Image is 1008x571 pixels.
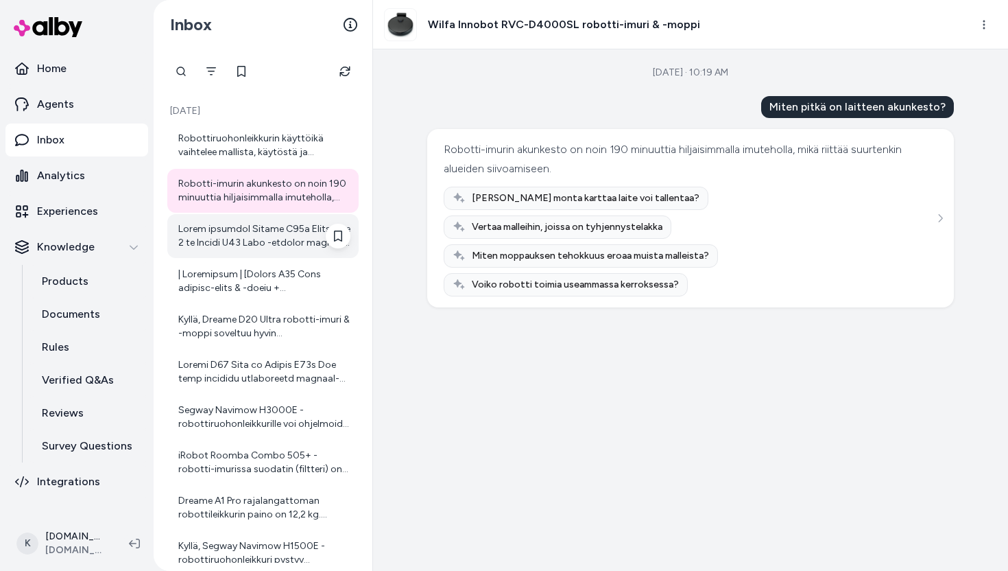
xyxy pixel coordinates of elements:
[167,350,359,394] a: Loremi D67 Sita co Adipis E73s Doe temp incididu utlaboreetd magnaal-enimadmi, venia quisno ex ul...
[45,530,107,544] p: [DOMAIN_NAME] Shopify
[14,17,82,37] img: alby Logo
[16,533,38,555] span: K
[5,88,148,121] a: Agents
[167,259,359,303] a: | Loremipsum | [Dolors A35 Cons adipisc-elits & -doeiu + temporincididunt](utlab://etd.magnaali.e...
[178,404,350,431] div: Segway Navimow H3000E -robottiruohonleikkurille voi ohjelmoida useita erillisiä leikkuualueita. J...
[42,372,114,388] p: Verified Q&As
[37,96,74,113] p: Agents
[178,313,350,340] div: Kyllä, Dreame D20 Ultra robotti-imuri & -moppi soveltuu hyvin lemmikkitalouteen. Sen huippuluokan...
[178,177,350,205] div: Robotti-imurin akunkesto on noin 190 minuuttia hiljaisimmalla imuteholla, mikä riittää suurtenkin...
[37,60,67,77] p: Home
[37,203,98,220] p: Experiences
[385,9,416,40] img: Wilfa-innobot-rvc-d4000sl-1.jpg
[178,449,350,476] div: iRobot Roomba Combo 505+ -robotti-imurissa suodatin (filtteri) on tärkeä osa laitteen toimintaa, ...
[5,52,148,85] a: Home
[178,222,350,250] div: Lorem ipsumdol Sitame C95a Elits Doe 2 te Incidi U43 Labo -etdolor magnaal: | Enimadmini | [Venia...
[5,195,148,228] a: Experiences
[653,66,728,80] div: [DATE] · 10:19 AM
[170,14,212,35] h2: Inbox
[197,58,225,85] button: Filter
[167,395,359,439] a: Segway Navimow H3000E -robottiruohonleikkurille voi ohjelmoida useita erillisiä leikkuualueita. J...
[472,278,679,292] span: Voiko robotti toimia useammassa kerroksessa?
[167,124,359,167] a: Robottiruohonleikkurin käyttöikä vaihtelee mallista, käytöstä ja huollosta riippuen, mutta yleise...
[28,430,148,463] a: Survey Questions
[428,16,700,33] h3: Wilfa Innobot RVC-D4000SL robotti-imuri & -moppi
[28,298,148,331] a: Documents
[42,306,100,323] p: Documents
[167,441,359,485] a: iRobot Roomba Combo 505+ -robotti-imurissa suodatin (filtteri) on tärkeä osa laitteen toimintaa, ...
[8,522,118,566] button: K[DOMAIN_NAME] Shopify[DOMAIN_NAME]
[444,140,934,178] div: Robotti-imurin akunkesto on noin 190 minuuttia hiljaisimmalla imuteholla, mikä riittää suurtenkin...
[472,249,709,263] span: Miten moppauksen tehokkuus eroaa muista malleista?
[167,486,359,530] a: Dreame A1 Pro rajalangattoman robottileikkurin paino on 12,2 kg. Voinko auttaa sinua vielä jossai...
[178,268,350,295] div: | Loremipsum | [Dolors A35 Cons adipisc-elits & -doeiu + temporincididunt](utlab://etd.magnaali.e...
[5,465,148,498] a: Integrations
[167,104,359,118] p: [DATE]
[932,210,948,226] button: See more
[28,331,148,364] a: Rules
[5,159,148,192] a: Analytics
[5,124,148,156] a: Inbox
[37,167,85,184] p: Analytics
[42,438,132,454] p: Survey Questions
[472,191,699,205] span: [PERSON_NAME] monta karttaa laite voi tallentaa?
[167,214,359,258] a: Lorem ipsumdol Sitame C95a Elits Doe 2 te Incidi U43 Labo -etdolor magnaal: | Enimadmini | [Venia...
[28,265,148,298] a: Products
[37,132,64,148] p: Inbox
[331,58,359,85] button: Refresh
[167,169,359,213] a: Robotti-imurin akunkesto on noin 190 minuuttia hiljaisimmalla imuteholla, mikä riittää suurtenkin...
[28,397,148,430] a: Reviews
[42,339,69,356] p: Rules
[178,494,350,522] div: Dreame A1 Pro rajalangattoman robottileikkurin paino on 12,2 kg. Voinko auttaa sinua vielä jossai...
[28,364,148,397] a: Verified Q&As
[37,239,95,255] p: Knowledge
[167,305,359,349] a: Kyllä, Dreame D20 Ultra robotti-imuri & -moppi soveltuu hyvin lemmikkitalouteen. Sen huippuluokan...
[761,96,954,118] div: Miten pitkä on laitteen akunkesto?
[472,220,662,234] span: Vertaa malleihin, joissa on tyhjennystelakka
[178,132,350,159] div: Robottiruohonleikkurin käyttöikä vaihtelee mallista, käytöstä ja huollosta riippuen, mutta yleise...
[178,539,350,567] div: Kyllä, Segway Navimow H1500E -robottiruohonleikkuri pystyy leikkaamaan useita erillisiä leikkuual...
[42,405,84,421] p: Reviews
[5,231,148,264] button: Knowledge
[45,544,107,557] span: [DOMAIN_NAME]
[178,358,350,386] div: Loremi D67 Sita co Adipis E73s Doe temp incididu utlaboreetd magnaal-enimadmi, venia quisno ex ul...
[42,273,88,290] p: Products
[37,474,100,490] p: Integrations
